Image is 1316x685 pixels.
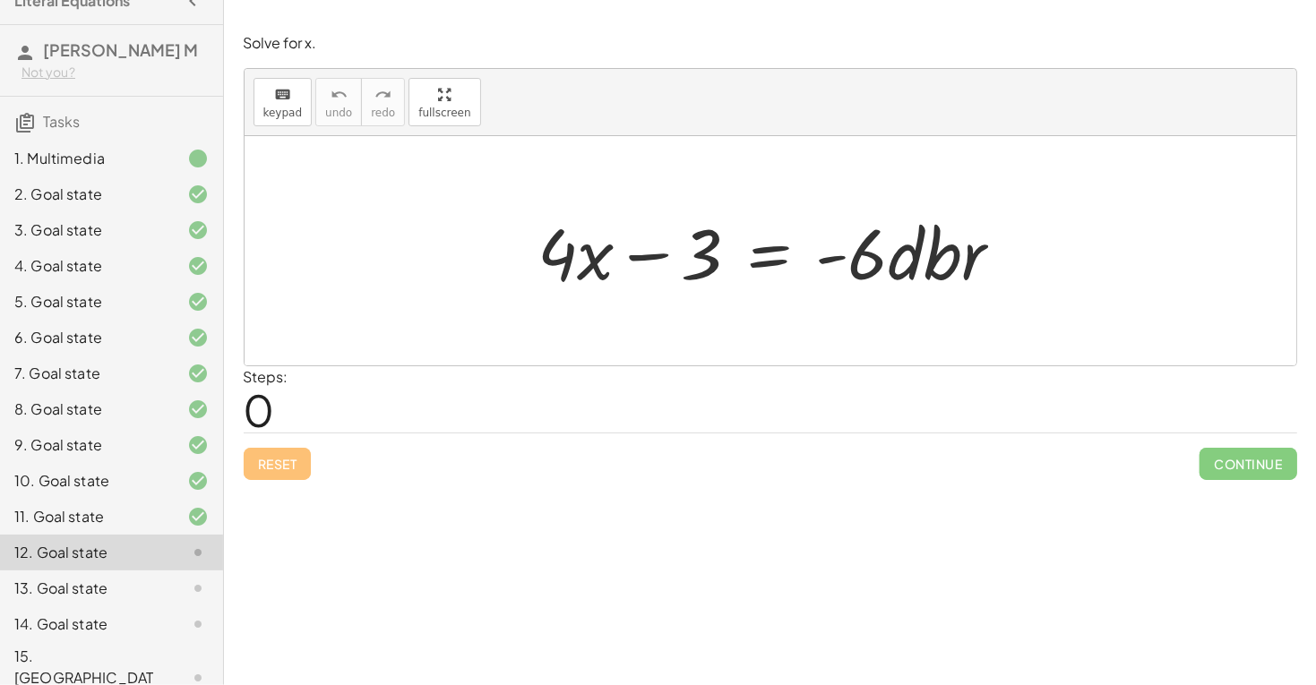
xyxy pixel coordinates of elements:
i: Task finished and correct. [187,291,209,313]
div: Not you? [22,64,209,81]
button: undoundo [315,78,362,126]
span: 0 [244,382,275,437]
i: Task finished and correct. [187,327,209,348]
div: 9. Goal state [14,434,159,456]
div: 2. Goal state [14,184,159,205]
i: Task finished and correct. [187,434,209,456]
div: 12. Goal state [14,542,159,563]
i: Task finished and correct. [187,506,209,527]
i: Task not started. [187,578,209,599]
span: keypad [263,107,303,119]
i: Task not started. [187,613,209,635]
button: keyboardkeypad [254,78,313,126]
span: undo [325,107,352,119]
div: 3. Goal state [14,219,159,241]
i: undo [331,84,348,106]
i: Task finished and correct. [187,363,209,384]
span: fullscreen [418,107,470,119]
span: Tasks [43,112,80,131]
span: redo [371,107,395,119]
div: 5. Goal state [14,291,159,313]
div: 13. Goal state [14,578,159,599]
div: 14. Goal state [14,613,159,635]
i: Task finished and correct. [187,219,209,241]
i: Task finished and correct. [187,255,209,277]
i: redo [374,84,391,106]
button: redoredo [361,78,405,126]
i: Task not started. [187,542,209,563]
i: keyboard [274,84,291,106]
i: Task finished and correct. [187,398,209,420]
div: 6. Goal state [14,327,159,348]
div: 11. Goal state [14,506,159,527]
i: Task finished and correct. [187,470,209,492]
div: 10. Goal state [14,470,159,492]
p: Solve for x. [244,33,1297,54]
label: Steps: [244,367,288,386]
span: [PERSON_NAME] M [43,39,198,60]
div: 4. Goal state [14,255,159,277]
i: Task finished. [187,148,209,169]
div: 8. Goal state [14,398,159,420]
i: Task finished and correct. [187,184,209,205]
button: fullscreen [409,78,480,126]
div: 7. Goal state [14,363,159,384]
div: 1. Multimedia [14,148,159,169]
